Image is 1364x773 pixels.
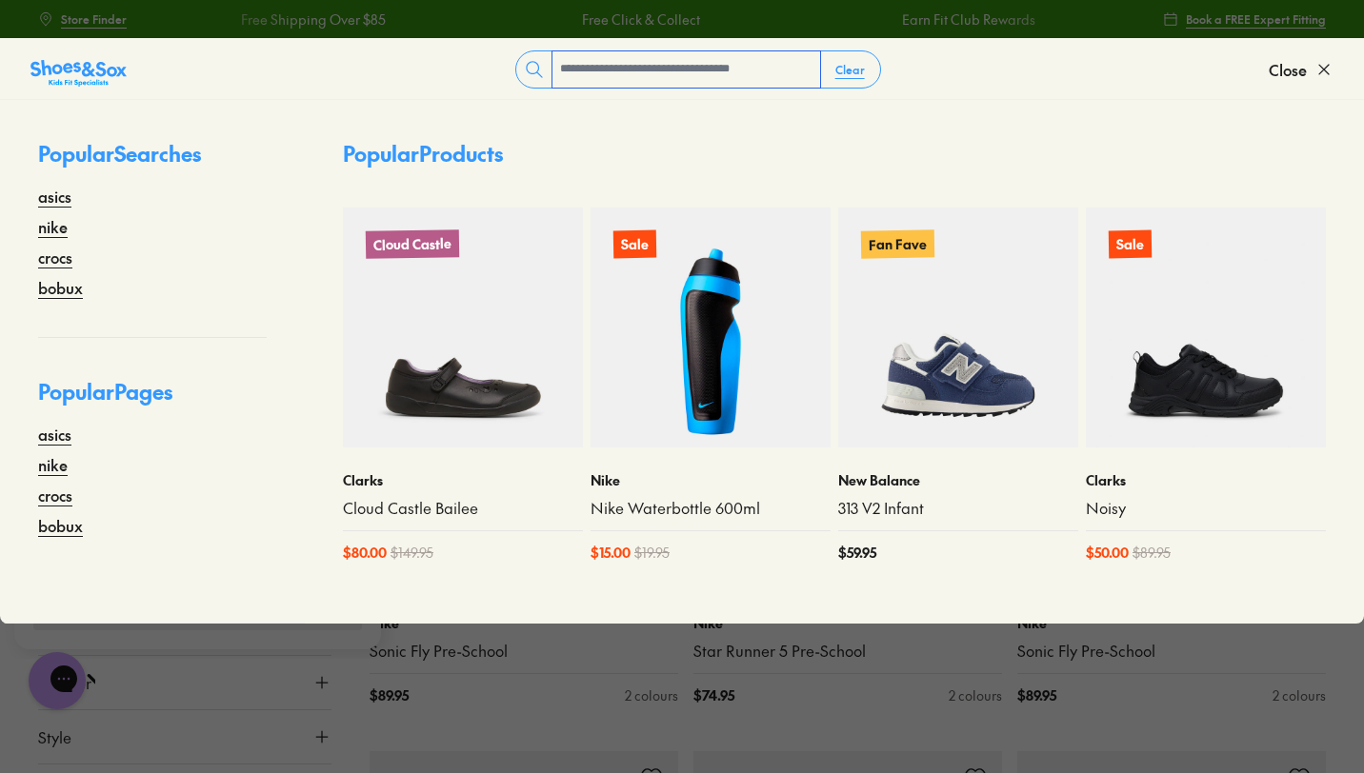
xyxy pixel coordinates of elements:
a: Nike Waterbottle 600ml [591,498,831,519]
div: 2 colours [1273,685,1326,705]
p: Popular Searches [38,138,267,185]
a: crocs [38,246,72,268]
span: $ 89.95 [370,685,409,705]
span: Store Finder [61,10,127,28]
a: bobux [38,276,83,299]
div: Need help finding the perfect pair for your little one? Let’s chat! [33,60,362,117]
p: Clarks [1086,470,1326,490]
a: nike [38,215,68,238]
a: Book a FREE Expert Fitting [1163,2,1326,36]
span: $ 15.00 [591,543,631,563]
p: Nike [591,470,831,490]
a: Free Shipping Over $85 [239,10,384,30]
a: Sale [1086,208,1326,447]
p: New Balance [838,470,1078,490]
iframe: Gorgias live chat messenger [19,645,95,716]
p: Popular Pages [38,376,267,423]
button: Clear [820,52,880,87]
a: Noisy [1086,498,1326,519]
div: 2 colours [949,685,1002,705]
span: $ 89.95 [1133,543,1171,563]
span: Book a FREE Expert Fitting [1186,10,1326,28]
span: $ 59.95 [838,543,876,563]
a: Free Click & Collect [580,10,698,30]
a: asics [38,185,71,208]
a: 313 V2 Infant [838,498,1078,519]
span: $ 19.95 [634,543,670,563]
p: Cloud Castle [366,229,459,259]
span: $ 149.95 [391,543,433,563]
a: Sonic Fly Pre-School [370,641,678,662]
span: $ 89.95 [1017,685,1056,705]
a: crocs [38,484,72,506]
button: Dismiss campaign [335,24,362,50]
p: Fan Fave [861,229,934,258]
span: $ 50.00 [1086,543,1129,563]
button: Close [1269,49,1334,90]
span: Style [38,725,71,748]
a: Cloud Castle [343,208,583,447]
div: Campaign message [14,3,381,186]
img: SNS_Logo_Responsive.svg [30,58,127,89]
a: Cloud Castle Bailee [343,498,583,519]
img: Shoes logo [33,22,64,52]
a: Sonic Fly Pre-School [1017,641,1326,662]
p: Clarks [343,470,583,490]
p: Sale [613,230,656,259]
button: Style [38,710,331,763]
p: Popular Products [343,138,503,169]
a: Fan Fave [838,208,1078,447]
a: asics [38,423,71,446]
div: Reply to the campaigns [33,125,362,167]
button: Gender [38,656,331,709]
span: $ 74.95 [693,685,734,705]
h3: Shoes [71,28,147,47]
div: Message from Shoes. Need help finding the perfect pair for your little one? Let’s chat! [14,22,381,117]
a: nike [38,453,68,476]
span: Close [1269,58,1307,81]
a: Sale [591,208,831,447]
a: Earn Fit Club Rewards [900,10,1033,30]
a: Star Runner 5 Pre-School [693,641,1002,662]
div: 2 colours [625,685,678,705]
a: Shoes &amp; Sox [30,54,127,85]
a: bobux [38,514,83,537]
span: $ 80.00 [343,543,387,563]
p: Sale [1109,230,1152,259]
a: Store Finder [38,2,127,36]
